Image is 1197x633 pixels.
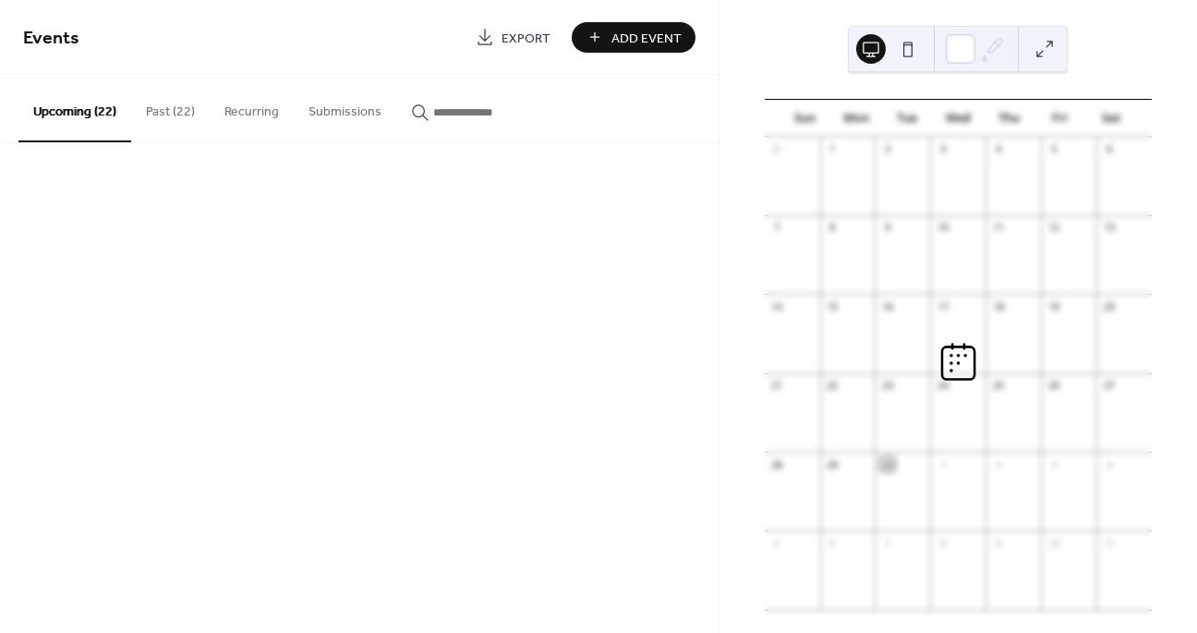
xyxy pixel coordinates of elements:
div: 23 [880,379,894,393]
button: Add Event [572,22,695,53]
div: 28 [770,457,784,471]
div: Wed [933,100,984,137]
div: 18 [991,299,1005,313]
div: 14 [770,299,784,313]
span: Export [502,29,550,48]
div: 22 [826,379,840,393]
div: 11 [1102,536,1116,550]
button: Upcoming (22) [18,75,131,142]
div: 8 [936,536,949,550]
div: Tue [881,100,932,137]
div: 6 [826,536,840,550]
div: 25 [991,379,1005,393]
div: 30 [880,457,894,471]
button: Recurring [210,75,294,140]
div: 7 [770,221,784,235]
div: 13 [1102,221,1116,235]
div: 7 [880,536,894,550]
div: 31 [770,142,784,156]
div: 20 [1102,299,1116,313]
div: 16 [880,299,894,313]
div: Sat [1086,100,1137,137]
div: 5 [1046,142,1060,156]
div: 1 [826,142,840,156]
button: Submissions [294,75,396,140]
div: Thu [984,100,1034,137]
div: 27 [1102,379,1116,393]
div: 4 [1102,457,1116,471]
div: 9 [991,536,1005,550]
div: Sun [780,100,830,137]
div: 17 [936,299,949,313]
div: 3 [936,142,949,156]
span: Events [23,20,79,56]
div: 29 [826,457,840,471]
div: 2 [880,142,894,156]
div: 4 [991,142,1005,156]
div: 19 [1046,299,1060,313]
div: 21 [770,379,784,393]
span: Add Event [611,29,682,48]
div: 12 [1046,221,1060,235]
a: Export [462,22,564,53]
div: 11 [991,221,1005,235]
div: 6 [1102,142,1116,156]
div: 26 [1046,379,1060,393]
div: Mon [830,100,881,137]
div: 2 [991,457,1005,471]
div: 10 [1046,536,1060,550]
div: 15 [826,299,840,313]
div: Fri [1034,100,1085,137]
button: Past (22) [131,75,210,140]
div: 5 [770,536,784,550]
div: 1 [936,457,949,471]
div: 10 [936,221,949,235]
div: 8 [826,221,840,235]
div: 9 [880,221,894,235]
div: 3 [1046,457,1060,471]
div: 24 [936,379,949,393]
